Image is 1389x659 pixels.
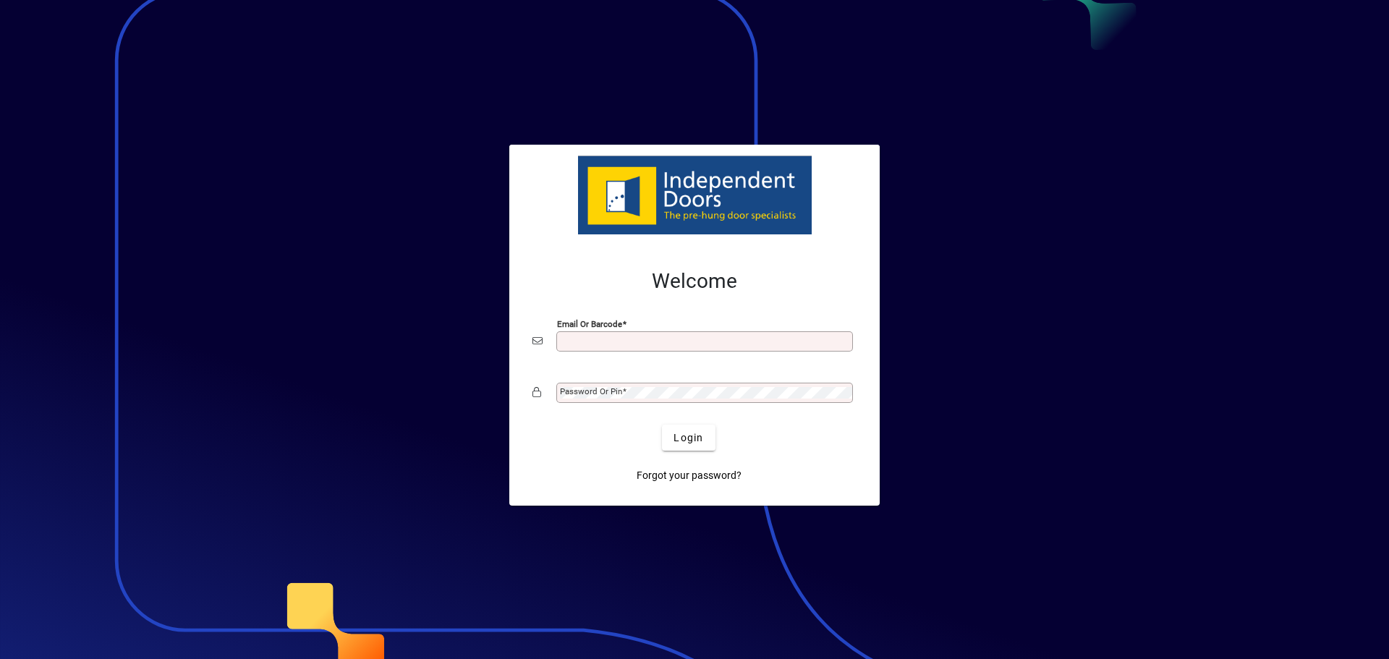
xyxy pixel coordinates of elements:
h2: Welcome [532,269,857,294]
span: Login [674,430,703,446]
mat-label: Email or Barcode [557,319,622,329]
a: Forgot your password? [631,462,747,488]
span: Forgot your password? [637,468,742,483]
mat-label: Password or Pin [560,386,622,396]
button: Login [662,425,715,451]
